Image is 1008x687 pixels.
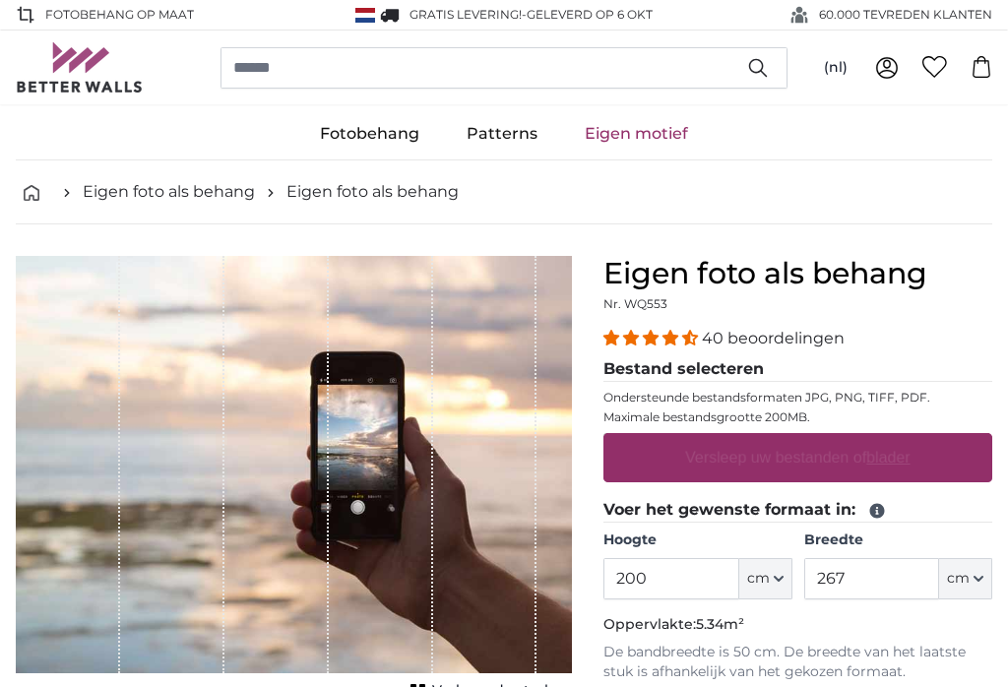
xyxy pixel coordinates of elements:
legend: Bestand selecteren [603,357,992,382]
button: cm [739,558,792,599]
span: 40 beoordelingen [702,329,845,347]
p: Oppervlakte: [603,615,992,635]
span: 5.34m² [696,615,744,633]
p: De bandbreedte is 50 cm. De breedte van het laatste stuk is afhankelijk van het gekozen formaat. [603,643,992,682]
span: cm [747,569,770,589]
span: GRATIS levering! [409,7,522,22]
span: FOTOBEHANG OP MAAT [45,6,194,24]
button: (nl) [808,50,863,86]
a: Patterns [443,108,561,159]
a: Fotobehang [296,108,443,159]
label: Hoogte [603,531,791,550]
span: cm [947,569,970,589]
img: Nederland [355,8,375,23]
p: Maximale bestandsgrootte 200MB. [603,409,992,425]
span: - [522,7,653,22]
legend: Voer het gewenste formaat in: [603,498,992,523]
button: cm [939,558,992,599]
img: Betterwalls [16,42,144,93]
label: Breedte [804,531,992,550]
a: Eigen motief [561,108,712,159]
span: Geleverd op 6 okt [527,7,653,22]
a: Eigen foto als behang [83,180,255,204]
h1: Eigen foto als behang [603,256,992,291]
p: Ondersteunde bestandsformaten JPG, PNG, TIFF, PDF. [603,390,992,406]
span: Nr. WQ553 [603,296,667,311]
nav: breadcrumbs [16,160,992,224]
span: 60.000 TEVREDEN KLANTEN [819,6,992,24]
a: Eigen foto als behang [286,180,459,204]
span: 4.38 stars [603,329,702,347]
